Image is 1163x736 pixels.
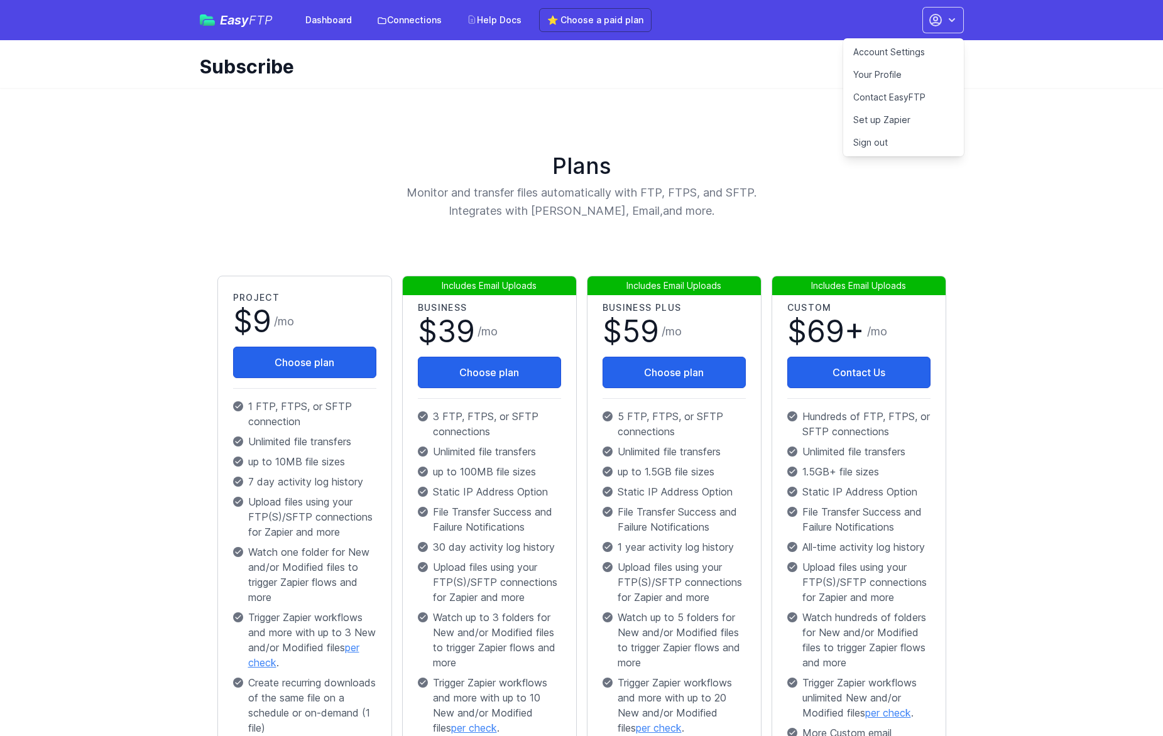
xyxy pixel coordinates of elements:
[248,641,359,669] a: per check
[418,317,475,347] span: $
[418,301,561,314] h2: Business
[233,544,376,605] p: Watch one folder for New and/or Modified files to trigger Zapier flows and more
[622,313,659,350] span: 59
[807,313,865,350] span: 69+
[233,347,376,378] button: Choose plan
[248,610,376,670] span: Trigger Zapier workflows and more with up to 3 New and/or Modified files .
[787,504,931,534] p: File Transfer Success and Failure Notifications
[843,131,964,154] a: Sign out
[787,301,931,314] h2: Custom
[418,357,561,388] button: Choose plan
[603,464,746,479] p: up to 1.5GB file sizes
[402,276,577,295] span: Includes Email Uploads
[437,313,475,350] span: 39
[787,464,931,479] p: 1.5GB+ file sizes
[253,303,271,340] span: 9
[233,474,376,489] p: 7 day activity log history
[603,301,746,314] h2: Business Plus
[418,560,561,605] p: Upload files using your FTP(S)/SFTP connections for Zapier and more
[233,434,376,449] p: Unlimited file transfers
[603,484,746,499] p: Static IP Address Option
[298,9,359,31] a: Dashboard
[603,357,746,388] button: Choose plan
[843,86,964,109] a: Contact EasyFTP
[1100,673,1148,721] iframe: Drift Widget Chat Controller
[418,444,561,459] p: Unlimited file transfers
[603,504,746,534] p: File Transfer Success and Failure Notifications
[433,675,561,735] span: Trigger Zapier workflows and more with up to 10 New and/or Modified files .
[787,560,931,605] p: Upload files using your FTP(S)/SFTP connections for Zapier and more
[603,539,746,555] p: 1 year activity log history
[481,325,498,338] span: mo
[802,675,931,720] span: Trigger Zapier workflows unlimited New and/or Modified files .
[200,14,215,26] img: easyftp_logo.png
[787,317,865,347] span: $
[233,291,376,304] h2: Project
[843,41,964,63] a: Account Settings
[787,357,931,388] a: Contact Us
[478,323,498,340] span: /
[418,484,561,499] p: Static IP Address Option
[787,539,931,555] p: All-time activity log history
[772,276,946,295] span: Includes Email Uploads
[459,9,529,31] a: Help Docs
[603,409,746,439] p: 5 FTP, FTPS, or SFTP connections
[787,409,931,439] p: Hundreds of FTP, FTPS, or SFTP connections
[587,276,762,295] span: Includes Email Uploads
[603,317,659,347] span: $
[603,444,746,459] p: Unlimited file transfers
[539,8,652,32] a: ⭐ Choose a paid plan
[418,610,561,670] p: Watch up to 3 folders for New and/or Modified files to trigger Zapier flows and more
[212,153,951,178] h1: Plans
[336,183,828,220] p: Monitor and transfer files automatically with FTP, FTPS, and SFTP. Integrates with [PERSON_NAME],...
[787,610,931,670] p: Watch hundreds of folders for New and/or Modified files to trigger Zapier flows and more
[418,539,561,555] p: 30 day activity log history
[618,675,746,735] span: Trigger Zapier workflows and more with up to 20 New and/or Modified files .
[787,444,931,459] p: Unlimited file transfers
[233,454,376,469] p: up to 10MB file sizes
[233,399,376,429] p: 1 FTP, FTPS, or SFTP connection
[369,9,449,31] a: Connections
[418,504,561,534] p: File Transfer Success and Failure Notifications
[233,494,376,539] p: Upload files using your FTP(S)/SFTP connections for Zapier and more
[451,722,497,734] a: per check
[665,325,682,338] span: mo
[843,63,964,86] a: Your Profile
[249,13,273,28] span: FTP
[233,306,271,337] span: $
[636,722,682,734] a: per check
[662,323,682,340] span: /
[865,706,911,719] a: per check
[200,14,273,26] a: EasyFTP
[220,14,273,26] span: Easy
[418,464,561,479] p: up to 100MB file sizes
[418,409,561,439] p: 3 FTP, FTPS, or SFTP connections
[603,560,746,605] p: Upload files using your FTP(S)/SFTP connections for Zapier and more
[843,109,964,131] a: Set up Zapier
[871,325,887,338] span: mo
[603,610,746,670] p: Watch up to 5 folders for New and/or Modified files to trigger Zapier flows and more
[787,484,931,499] p: Static IP Address Option
[274,313,294,330] span: /
[867,323,887,340] span: /
[200,55,954,78] h1: Subscribe
[278,315,294,328] span: mo
[233,675,376,735] p: Create recurring downloads of the same file on a schedule or on-demand (1 file)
